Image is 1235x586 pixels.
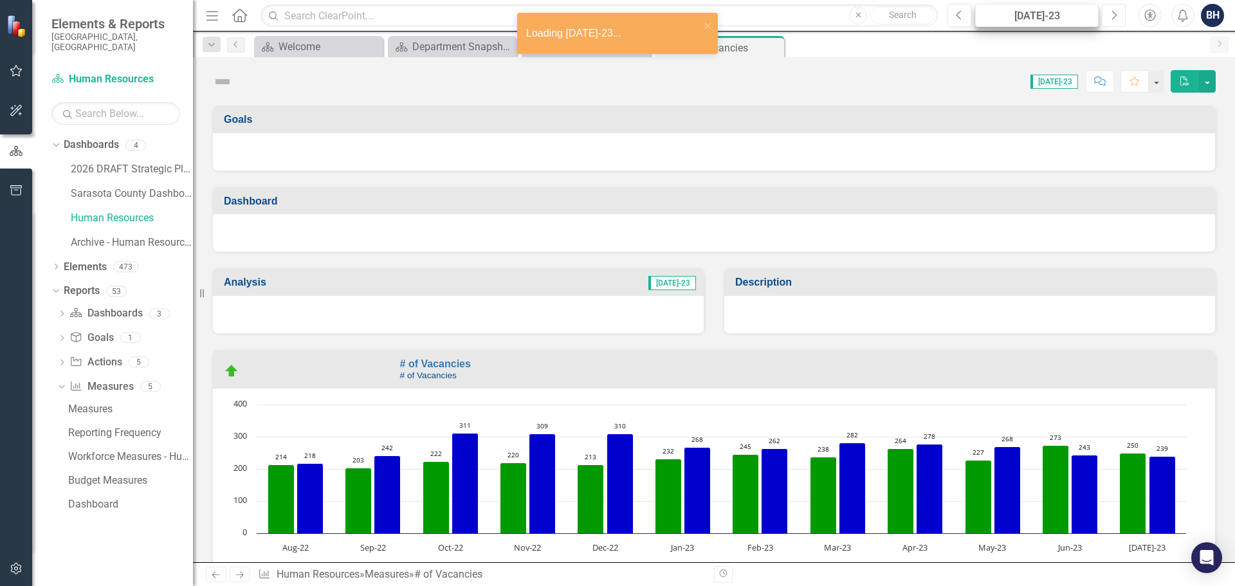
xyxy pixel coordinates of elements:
[1157,444,1168,453] text: 239
[6,14,29,37] img: ClearPoint Strategy
[65,399,193,419] a: Measures
[233,462,247,473] text: 200
[1129,542,1166,553] text: [DATE]-23
[578,465,604,534] path: Dec-22, 213. Prior Year Actual.
[1191,542,1222,573] div: Open Intercom Messenger
[412,39,513,55] div: Department Snapshot
[258,567,704,582] div: » »
[684,448,711,534] path: Jan-23, 267.55. Actual.
[818,444,829,453] text: 238
[71,235,193,250] a: Archive - Human Resources
[304,451,316,460] text: 218
[224,114,1209,125] h3: Goals
[994,447,1021,534] path: May-23, 268.3. Actual.
[233,398,247,409] text: 400
[65,423,193,443] a: Reporting Frequency
[733,455,759,534] path: Feb-23, 244.75. Prior Year Actual.
[279,39,380,55] div: Welcome
[242,526,247,538] text: 0
[459,421,471,430] text: 311
[769,436,780,445] text: 262
[438,542,463,553] text: Oct-22
[365,568,409,580] a: Measures
[381,443,393,452] text: 242
[125,140,146,151] div: 4
[740,442,751,451] text: 245
[691,435,703,444] text: 268
[345,468,372,534] path: Sep-22, 202.55. Prior Year Actual.
[69,331,113,345] a: Goals
[51,72,180,87] a: Human Resources
[65,446,193,467] a: Workforce Measures - Human Resources
[1030,75,1078,89] span: [DATE]-23
[212,71,233,92] img: Not Defined
[430,449,442,458] text: 222
[1050,433,1061,442] text: 273
[1072,455,1098,534] path: Jun-23, 242.8. Actual.
[224,363,239,379] img: On Target
[648,276,696,290] span: [DATE]-23
[1149,457,1176,534] path: Jul-23, 239. Actual.
[1120,453,1146,534] path: Jul-23, 249.5. Prior Year Actual.
[526,26,700,41] div: Loading [DATE]-23...
[1201,4,1224,27] button: BH
[423,462,450,534] path: Oct-22, 222.3. Prior Year Actual.
[297,434,1176,534] g: Actual, bar series 2 of 2 with 12 bars.
[140,381,161,392] div: 5
[106,286,127,297] div: 53
[452,434,479,534] path: Oct-22, 311. Actual.
[64,138,119,152] a: Dashboards
[374,456,401,534] path: Sep-22, 241.5. Actual.
[965,461,992,534] path: May-23, 226.75. Prior Year Actual.
[68,451,193,462] div: Workforce Measures - Human Resources
[71,211,193,226] a: Human Resources
[500,463,527,534] path: Nov-22, 219.55. Prior Year Actual.
[261,5,938,27] input: Search ClearPoint...
[51,16,180,32] span: Elements & Reports
[277,568,360,580] a: Human Resources
[268,446,1146,534] g: Prior Year Actual, bar series 1 of 2 with 12 bars.
[704,18,713,33] button: close
[414,568,482,580] div: # of Vacancies
[224,277,444,288] h3: Analysis
[924,432,935,441] text: 278
[529,434,556,534] path: Nov-22, 309. Actual.
[735,277,1209,288] h3: Description
[65,470,193,491] a: Budget Measures
[810,457,837,534] path: Mar-23, 237.75. Prior Year Actual.
[68,499,193,510] div: Dashboard
[400,371,457,380] small: # of Vacancies
[917,444,943,534] path: Apr-23, 277.6. Actual.
[839,443,866,534] path: Mar-23, 281.6. Actual.
[614,421,626,430] text: 310
[824,542,851,553] text: Mar-23
[902,542,928,553] text: Apr-23
[233,494,247,506] text: 100
[663,446,674,455] text: 232
[149,308,170,319] div: 3
[68,475,193,486] div: Budget Measures
[352,455,364,464] text: 203
[68,403,193,415] div: Measures
[233,430,247,441] text: 300
[51,102,180,125] input: Search Below...
[888,449,914,534] path: Apr-23, 263.75. Prior Year Actual.
[670,542,694,553] text: Jan-23
[400,358,471,369] a: # of Vacancies
[536,421,548,430] text: 309
[51,32,180,53] small: [GEOGRAPHIC_DATA], [GEOGRAPHIC_DATA]
[113,261,138,272] div: 473
[607,434,634,534] path: Dec-22, 309.75. Actual.
[973,448,984,457] text: 227
[71,187,193,201] a: Sarasota County Dashboard
[282,542,309,553] text: Aug-22
[120,333,141,343] div: 1
[257,39,380,55] a: Welcome
[391,39,513,55] a: Department Snapshot
[360,542,386,553] text: Sep-22
[747,542,773,553] text: Feb-23
[978,542,1006,553] text: May-23
[846,430,858,439] text: 282
[870,6,935,24] button: Search
[1127,441,1139,450] text: 250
